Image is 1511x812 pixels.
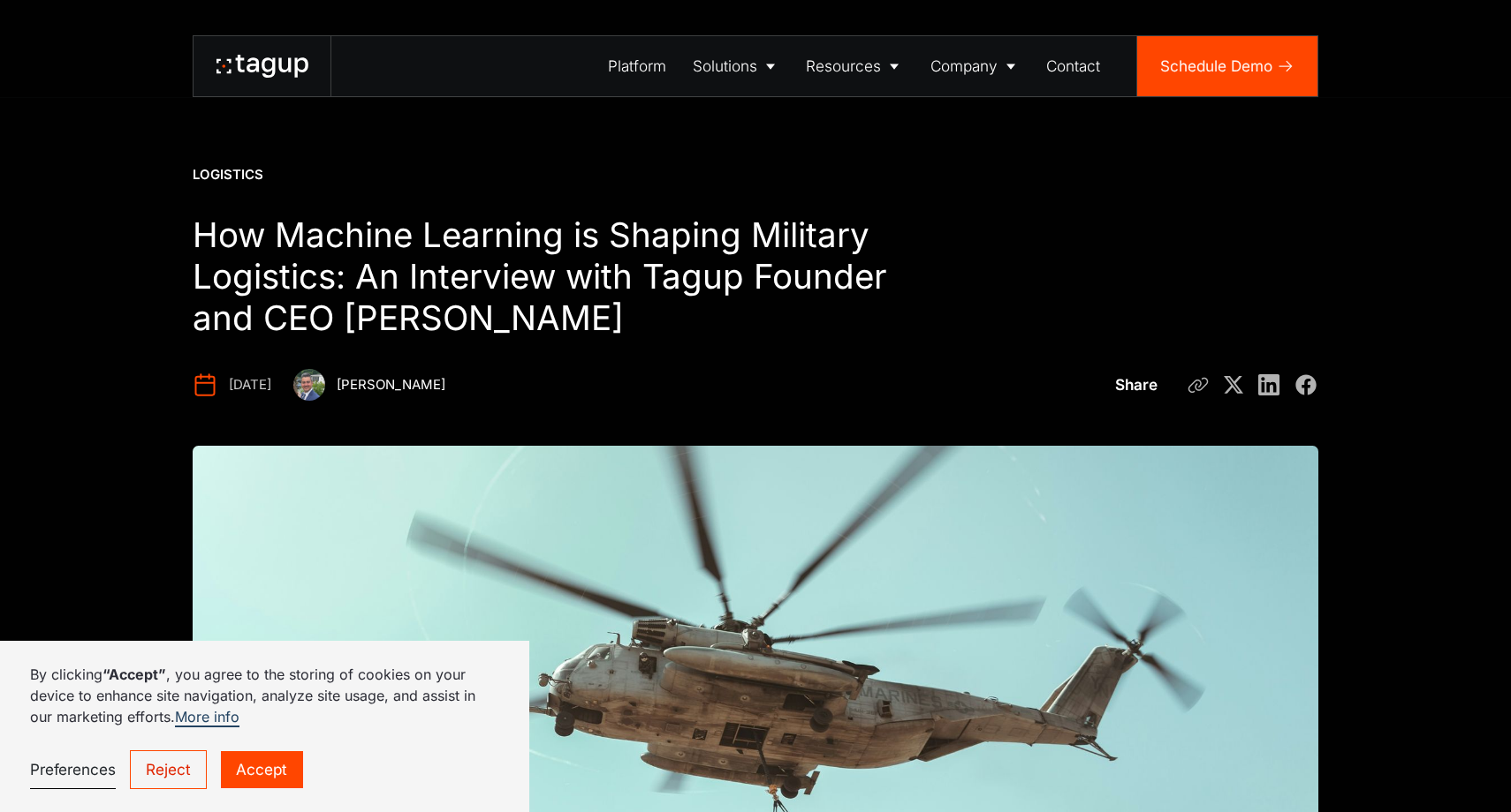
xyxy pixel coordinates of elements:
[103,665,166,683] strong: “Accept”
[337,376,445,395] div: [PERSON_NAME]
[30,750,116,789] a: Preferences
[793,36,917,96] a: Resources
[130,750,207,790] a: Reject
[30,664,498,727] p: By clicking , you agree to the storing of cookies on your device to enhance site navigation, anal...
[193,214,943,339] h1: How Machine Learning is Shaping Military Logistics: An Interview with Tagup Founder and CEO [PERS...
[917,36,1034,96] a: Company
[1046,55,1100,78] div: Contact
[1115,373,1158,396] div: Share
[806,55,881,78] div: Resources
[229,376,271,395] div: [DATE]
[608,55,666,78] div: Platform
[293,369,325,401] img: Ben Keylor
[693,55,757,78] div: Solutions
[1137,36,1317,96] a: Schedule Demo
[193,166,263,184] div: Logistics
[930,55,998,78] div: Company
[680,36,793,96] a: Solutions
[1160,55,1272,78] div: Schedule Demo
[595,36,680,96] a: Platform
[175,708,239,727] a: More info
[221,751,302,789] a: Accept
[1034,36,1114,96] a: Contact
